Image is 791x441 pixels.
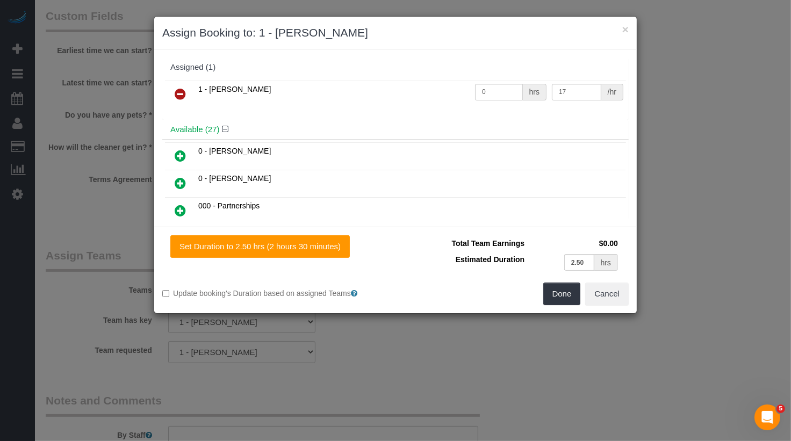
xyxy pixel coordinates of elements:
[622,24,629,35] button: ×
[162,25,629,41] h3: Assign Booking to: 1 - [PERSON_NAME]
[198,85,271,93] span: 1 - [PERSON_NAME]
[170,235,350,258] button: Set Duration to 2.50 hrs (2 hours 30 minutes)
[162,290,169,297] input: Update booking's Duration based on assigned Teams
[170,63,621,72] div: Assigned (1)
[594,254,618,271] div: hrs
[543,283,581,305] button: Done
[162,288,387,299] label: Update booking's Duration based on assigned Teams
[198,201,260,210] span: 000 - Partnerships
[170,125,621,134] h4: Available (27)
[754,404,780,430] iframe: Intercom live chat
[776,404,785,413] span: 5
[585,283,629,305] button: Cancel
[601,84,623,100] div: /hr
[198,174,271,183] span: 0 - [PERSON_NAME]
[198,147,271,155] span: 0 - [PERSON_NAME]
[404,235,527,251] td: Total Team Earnings
[523,84,546,100] div: hrs
[527,235,621,251] td: $0.00
[456,255,524,264] span: Estimated Duration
